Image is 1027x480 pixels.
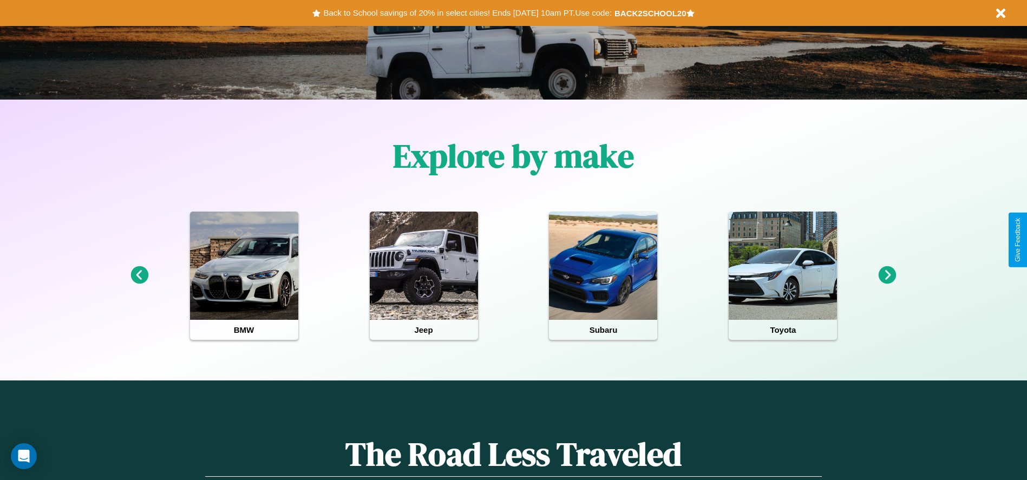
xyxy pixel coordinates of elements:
[11,443,37,469] div: Open Intercom Messenger
[393,134,634,178] h1: Explore by make
[549,320,657,340] h4: Subaru
[190,320,298,340] h4: BMW
[205,432,821,477] h1: The Road Less Traveled
[1014,218,1022,262] div: Give Feedback
[614,9,686,18] b: BACK2SCHOOL20
[370,320,478,340] h4: Jeep
[729,320,837,340] h4: Toyota
[320,5,614,21] button: Back to School savings of 20% in select cities! Ends [DATE] 10am PT.Use code:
